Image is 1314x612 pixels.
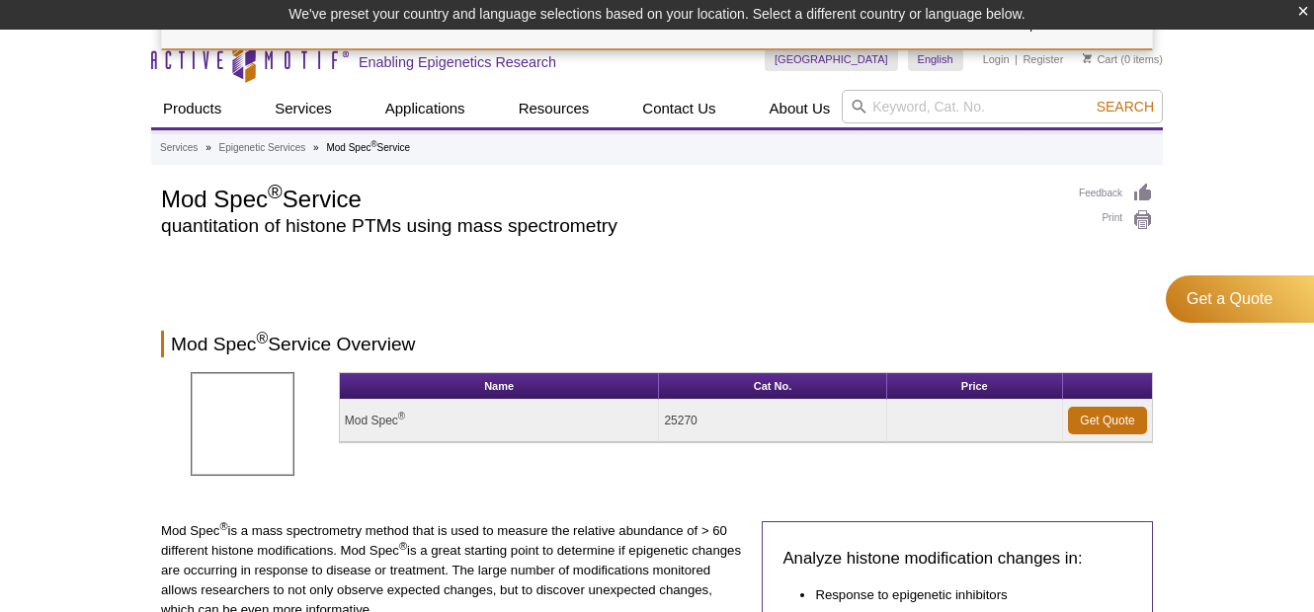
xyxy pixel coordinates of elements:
a: Epigenetic Services [218,139,305,157]
h2: Mod Spec Service Overview [161,331,1153,357]
sup: ® [399,540,407,552]
button: Search [1091,98,1160,115]
td: 25270 [659,400,886,442]
li: » [313,142,319,153]
a: Services [263,90,344,127]
sup: ® [219,520,227,532]
a: Applications [373,90,477,127]
li: Response to epigenetic inhibitors [815,585,1112,605]
input: Keyword, Cat. No. [842,90,1163,123]
a: English [908,47,963,71]
h2: Enabling Epigenetics Research [359,53,556,71]
li: (0 items) [1083,47,1163,71]
th: Name [340,373,660,400]
th: Cat No. [659,373,886,400]
a: Products [151,90,233,127]
h2: quantitation of histone PTMs using mass spectrometry [161,217,1059,235]
a: Feedback [1079,183,1153,204]
a: About Us [758,90,843,127]
a: Get a Quote [1166,275,1314,323]
sup: ® [398,411,405,421]
td: Mod Spec [340,400,660,442]
a: Cart [1083,52,1117,66]
a: Resources [507,90,602,127]
a: Contact Us [630,90,727,127]
li: Mod Spec Service [326,142,410,153]
a: Print [1079,209,1153,231]
a: Get Quote [1068,407,1147,434]
img: Mod Spec Service [191,372,294,476]
th: Price [887,373,1063,400]
li: | [1015,47,1018,71]
h3: Analyze histone modification changes in: [782,547,1132,571]
sup: ® [268,181,283,202]
span: Search [1097,99,1154,115]
sup: ® [256,330,268,346]
li: » [205,142,211,153]
a: Register [1023,52,1063,66]
a: [GEOGRAPHIC_DATA] [765,47,898,71]
h1: Mod Spec Service [161,183,1059,212]
a: Services [160,139,198,157]
sup: ® [370,139,376,149]
img: Your Cart [1083,53,1092,63]
a: Login [983,52,1010,66]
